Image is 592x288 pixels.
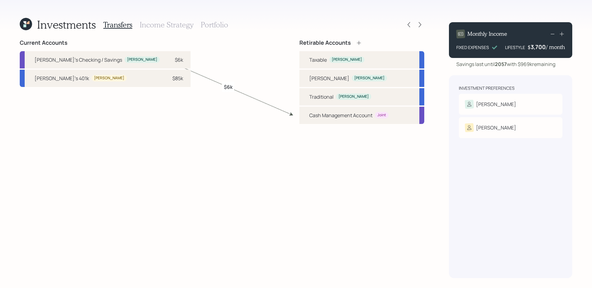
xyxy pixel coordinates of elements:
[339,94,369,99] div: [PERSON_NAME]
[476,124,516,131] div: [PERSON_NAME]
[172,75,183,82] div: $85k
[299,39,351,46] h4: Retirable Accounts
[456,44,489,51] div: FIXED EXPENSES
[531,43,546,51] div: 3,700
[377,113,386,118] div: Joint
[35,75,89,82] div: [PERSON_NAME]'s 401k
[103,20,132,29] h3: Transfers
[476,101,516,108] div: [PERSON_NAME]
[354,76,384,81] div: [PERSON_NAME]
[459,85,515,91] div: Investment Preferences
[140,20,193,29] h3: Income Strategy
[35,56,122,64] div: [PERSON_NAME]'s Checking / Savings
[94,76,124,81] div: [PERSON_NAME]
[201,20,228,29] h3: Portfolio
[495,61,507,68] b: 2057
[175,56,183,64] div: $6k
[309,93,334,101] div: Traditional
[467,31,507,37] h4: Monthly Income
[505,44,525,51] div: LIFESTYLE
[546,44,565,51] h4: / month
[20,39,68,46] h4: Current Accounts
[309,56,327,64] div: Taxable
[456,60,555,68] div: Savings last until with $969k remaining
[224,84,232,90] label: $6k
[127,57,157,62] div: [PERSON_NAME]
[528,44,531,51] h4: $
[309,112,372,119] div: Cash Management Account
[37,18,96,31] h1: Investments
[332,57,362,62] div: [PERSON_NAME]
[309,75,349,82] div: [PERSON_NAME]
